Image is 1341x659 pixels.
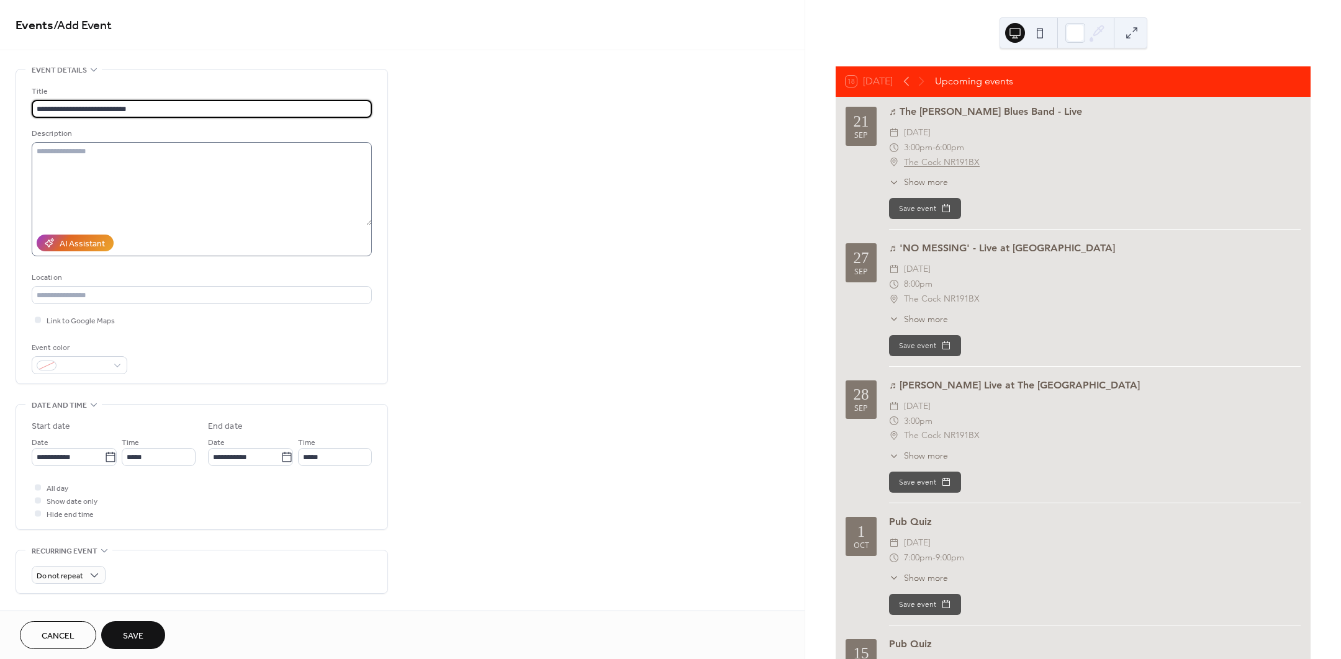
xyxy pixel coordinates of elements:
span: Cancel [42,630,74,643]
div: ​ [889,572,899,585]
span: Show more [904,449,948,462]
button: Save event [889,198,961,219]
button: Save event [889,594,961,615]
div: ​ [889,176,899,189]
div: Start date [32,420,70,433]
div: Upcoming events [935,74,1013,89]
div: ♬ 'NO MESSING' - Live at [GEOGRAPHIC_DATA] [889,241,1301,256]
div: ​ [889,414,899,429]
div: ​ [889,449,899,462]
button: ​Show more [889,176,948,189]
span: 3:00pm [904,140,932,155]
div: Oct [854,542,869,550]
div: 21 [854,114,869,129]
div: Title [32,85,369,98]
div: ​ [889,277,899,292]
span: The Cock NR191BX [904,428,980,443]
span: All day [47,482,68,495]
div: End date [208,420,243,433]
span: 7:00pm [904,550,932,565]
div: ​ [889,313,899,326]
span: [DATE] [904,399,931,414]
div: ​ [889,155,899,170]
button: Cancel [20,621,96,649]
span: 6:00pm [936,140,964,155]
div: ♬ [PERSON_NAME] Live at The [GEOGRAPHIC_DATA] [889,378,1301,393]
span: Show more [904,313,948,326]
span: 9:00pm [936,550,964,565]
span: Time [298,436,315,449]
div: Pub Quiz [889,637,1301,652]
span: Show more [904,176,948,189]
div: ​ [889,428,899,443]
div: ​ [889,399,899,414]
span: Time [122,436,139,449]
span: / Add Event [53,14,112,38]
span: Date [208,436,225,449]
button: ​Show more [889,449,948,462]
span: The Cock NR191BX [904,292,980,307]
span: Event details [32,64,87,77]
a: The Cock NR191BX [904,155,980,170]
span: Date and time [32,399,87,412]
div: 27 [854,250,869,266]
span: Show more [904,572,948,585]
span: Do not repeat [37,569,83,583]
div: ​ [889,140,899,155]
div: ♬ The [PERSON_NAME] Blues Band - Live [889,104,1301,119]
span: Event image [32,609,80,622]
div: ​ [889,550,899,565]
div: Sep [854,405,868,413]
span: Save [123,630,143,643]
a: Events [16,14,53,38]
div: AI Assistant [60,238,105,251]
span: [DATE] [904,536,931,550]
div: 1 [857,524,865,539]
span: - [932,140,936,155]
div: Sep [854,268,868,276]
div: Event color [32,341,125,354]
button: ​Show more [889,313,948,326]
span: Recurring event [32,545,97,558]
div: ​ [889,262,899,277]
span: Hide end time [47,508,94,521]
div: ​ [889,125,899,140]
span: 8:00pm [904,277,932,292]
span: Link to Google Maps [47,315,115,328]
div: Description [32,127,369,140]
span: [DATE] [904,125,931,140]
span: 3:00pm [904,414,932,429]
div: 28 [854,387,869,402]
span: [DATE] [904,262,931,277]
button: Save event [889,335,961,356]
button: Save event [889,472,961,493]
button: ​Show more [889,572,948,585]
div: Pub Quiz [889,514,1301,529]
span: Show date only [47,495,97,508]
div: Sep [854,132,868,140]
span: Date [32,436,48,449]
div: ​ [889,292,899,307]
div: Location [32,271,369,284]
span: - [932,550,936,565]
div: ​ [889,536,899,550]
button: Save [101,621,165,649]
button: AI Assistant [37,235,114,251]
